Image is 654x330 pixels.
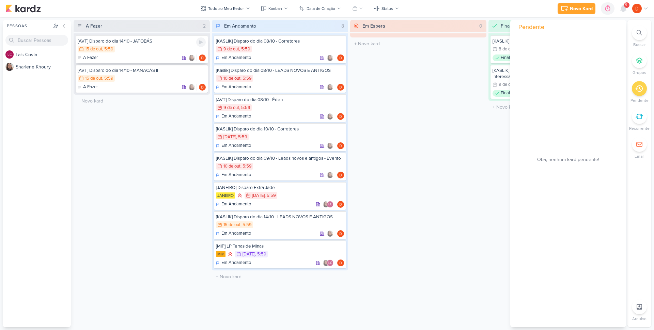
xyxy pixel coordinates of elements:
div: Laís Costa [327,201,333,208]
div: Colaboradores: Sharlene Khoury [327,172,335,178]
p: Em Andamento [221,260,251,266]
div: [AVT] Disparo do dia 08/10 - Éden [216,97,344,103]
div: Colaboradores: Sharlene Khoury [327,230,335,237]
div: Colaboradores: Sharlene Khoury [188,54,197,61]
div: 8 de out [499,47,514,51]
div: Responsável: Diego Lima | TAGAWA [199,84,206,91]
div: Colaboradores: Sharlene Khoury [188,84,197,91]
div: Responsável: Diego Lima | TAGAWA [337,260,344,266]
img: Sharlene Khoury [323,201,329,208]
div: Em Andamento [216,201,251,208]
div: Responsável: Diego Lima | TAGAWA [337,230,344,237]
input: Buscar Pessoas [5,35,68,46]
button: Novo Kard [558,3,595,14]
div: , 5:59 [240,164,252,169]
p: Em Andamento [221,84,251,91]
div: [DATE] [243,252,255,256]
img: Diego Lima | TAGAWA [632,4,642,13]
p: LC [328,203,332,206]
p: LC [328,262,332,265]
div: Em Andamento [216,113,251,120]
div: [KASLIK] Disparo do dia 07/10 - LEADS NOVOS E ANTIGOS [493,38,621,44]
p: Em Andamento [221,113,251,120]
img: Diego Lima | TAGAWA [337,172,344,178]
div: , 5:59 [265,193,276,198]
div: Finalizado [493,90,523,97]
div: [DATE] [223,135,236,139]
div: Em Espera [362,22,385,30]
div: A Fazer [78,84,98,91]
input: + Novo kard [75,96,208,106]
div: Finalizado [493,54,523,61]
div: 15 de out [85,47,102,51]
div: , 5:59 [240,76,252,81]
img: Sharlene Khoury [327,54,333,61]
div: Prioridade Alta [236,192,243,199]
div: 15 de out [85,76,102,81]
div: [KASLIK] Disparo do dia 08/10 - Leads novos e antigos interessados [493,67,621,80]
div: Em Andamento [216,172,251,178]
img: Diego Lima | TAGAWA [337,84,344,91]
img: kardz.app [5,4,41,13]
p: Buscar [633,42,646,48]
img: Sharlene Khoury [188,54,195,61]
img: Sharlene Khoury [327,172,333,178]
div: , 5:59 [102,47,113,51]
div: 2 [200,22,208,30]
div: 9 de out [499,82,514,87]
li: Ctrl + F [627,25,651,48]
img: Diego Lima | TAGAWA [199,84,206,91]
div: Responsável: Diego Lima | TAGAWA [337,142,344,149]
div: JANEIRO [216,192,235,199]
img: Diego Lima | TAGAWA [199,54,206,61]
p: Email [635,153,644,159]
div: Em Andamento [216,260,251,266]
input: + Novo kard [352,39,485,49]
p: Arquivo [632,316,647,322]
div: 15 de out [223,223,240,227]
div: [JANEIRO] Disparo Extra Jade [216,185,344,191]
div: Responsável: Diego Lima | TAGAWA [199,54,206,61]
p: Em Andamento [221,142,251,149]
img: Sharlene Khoury [327,84,333,91]
div: Novo Kard [570,5,593,12]
img: Sharlene Khoury [327,142,333,149]
img: Diego Lima | TAGAWA [337,54,344,61]
img: Diego Lima | TAGAWA [337,142,344,149]
div: Responsável: Diego Lima | TAGAWA [337,201,344,208]
p: Pendente [630,97,649,104]
div: 10 de out [223,164,240,169]
p: Em Andamento [221,230,251,237]
div: Em Andamento [216,54,251,61]
p: Grupos [633,69,646,76]
img: Diego Lima | TAGAWA [337,260,344,266]
img: Sharlene Khoury [5,63,14,71]
div: Pessoas [5,23,52,29]
div: Ligar relógio [196,37,206,47]
div: Em Andamento [216,84,251,91]
div: Colaboradores: Sharlene Khoury [327,142,335,149]
div: [DATE] [252,193,265,198]
p: A Fazer [83,84,98,91]
div: 10 de out [223,76,240,81]
div: S h a r l e n e K h o u r y [16,63,71,70]
p: A Fazer [83,54,98,61]
img: Sharlene Khoury [327,113,333,120]
div: Em Andamento [216,142,251,149]
div: 8 [339,22,347,30]
div: L a í s C o s t a [16,51,71,58]
div: , 5:59 [255,252,266,256]
div: Responsável: Diego Lima | TAGAWA [337,54,344,61]
span: Oba, nenhum kard pendente! [537,156,599,163]
div: Responsável: Diego Lima | TAGAWA [337,113,344,120]
div: Laís Costa [327,260,333,266]
p: Em Andamento [221,172,251,178]
p: Finalizado [501,90,520,97]
div: Responsável: Diego Lima | TAGAWA [337,84,344,91]
div: [Kaslik] Disparo do dia 08/10 - LEADS NOVOS E ANTIGOS [216,67,344,74]
div: , 5:59 [239,106,250,110]
span: Pendente [518,22,544,32]
div: [AVT] Disparo do dia 14/10 - MANACÁS II [78,67,206,74]
div: [AVT] Disparo do dia 14/10 - JATOBÁS [78,38,206,44]
img: Diego Lima | TAGAWA [337,230,344,237]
